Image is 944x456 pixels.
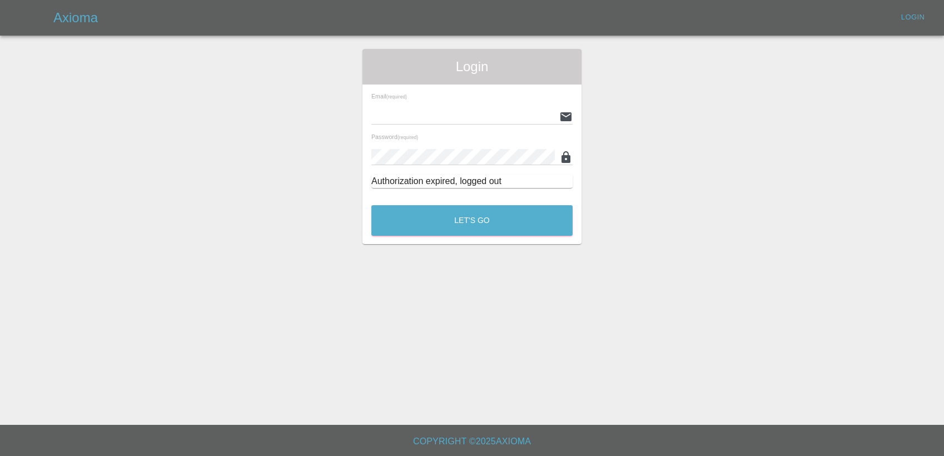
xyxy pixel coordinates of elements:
[371,133,418,140] span: Password
[371,93,407,100] span: Email
[371,205,573,236] button: Let's Go
[371,175,573,188] div: Authorization expired, logged out
[9,434,935,449] h6: Copyright © 2025 Axioma
[371,58,573,76] span: Login
[895,9,931,26] a: Login
[398,135,418,140] small: (required)
[386,95,407,100] small: (required)
[53,9,98,27] h5: Axioma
